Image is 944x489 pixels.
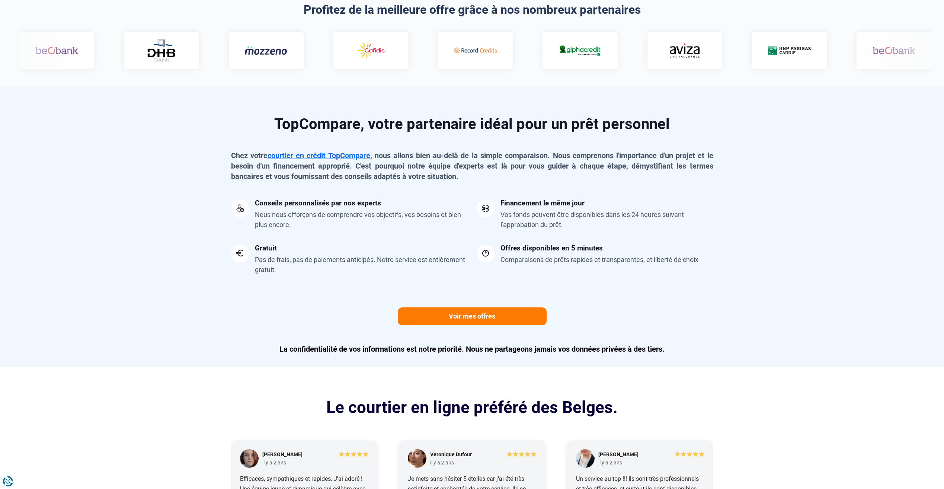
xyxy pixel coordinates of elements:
[339,451,368,457] img: 5/5
[454,40,497,61] img: Record credits
[500,199,585,207] div: Financement le même jour
[262,451,302,458] div: [PERSON_NAME]
[245,46,288,55] img: Mozzeno
[231,344,713,354] p: La confidentialité de vos informations est notre priorité. Nous ne partageons jamais vos données ...
[231,397,713,419] h2: Le courtier en ligne préféré des Belges.
[500,210,713,230] div: Vos fonds peuvent être disponibles dans les 24 heures suivant l'approbation du prêt.
[670,43,700,57] img: Aviza
[255,199,381,207] div: Conseils personnalisés par nos experts
[147,39,176,62] img: DHB Bank
[349,40,392,61] img: Cofidis
[559,44,601,57] img: Alphacredit
[255,244,276,252] div: Gratuit
[430,451,472,458] div: Veronique Dufour
[506,451,536,457] img: 5/5
[231,3,713,17] h2: Profitez de la meilleure offre grâce à nos nombreux partenaires
[500,255,698,265] div: Comparaisons de prêts rapides et transparentes, et liberté de choix
[768,46,811,55] img: Cardif
[598,459,622,466] div: il y a 2 ans
[268,151,370,160] a: courtier en crédit TopCompare
[262,459,286,466] div: il y a 2 ans
[430,459,454,466] div: il y a 2 ans
[674,451,704,457] img: 5/5
[398,307,547,325] a: Voir mes offres
[231,117,713,132] h2: TopCompare, votre partenaire idéal pour un prêt personnel
[255,210,468,230] div: Nous nous efforçons de comprendre vos objectifs, vos besoins et bien plus encore.
[231,150,713,182] p: Chez votre , nous allons bien au-delà de la simple comparaison. Nous comprenons l'importance d'un...
[598,451,638,458] div: [PERSON_NAME]
[255,255,468,275] div: Pas de frais, pas de paiements anticipés. Notre service est entièrement gratuit.
[500,244,603,252] div: Offres disponibles en 5 minutes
